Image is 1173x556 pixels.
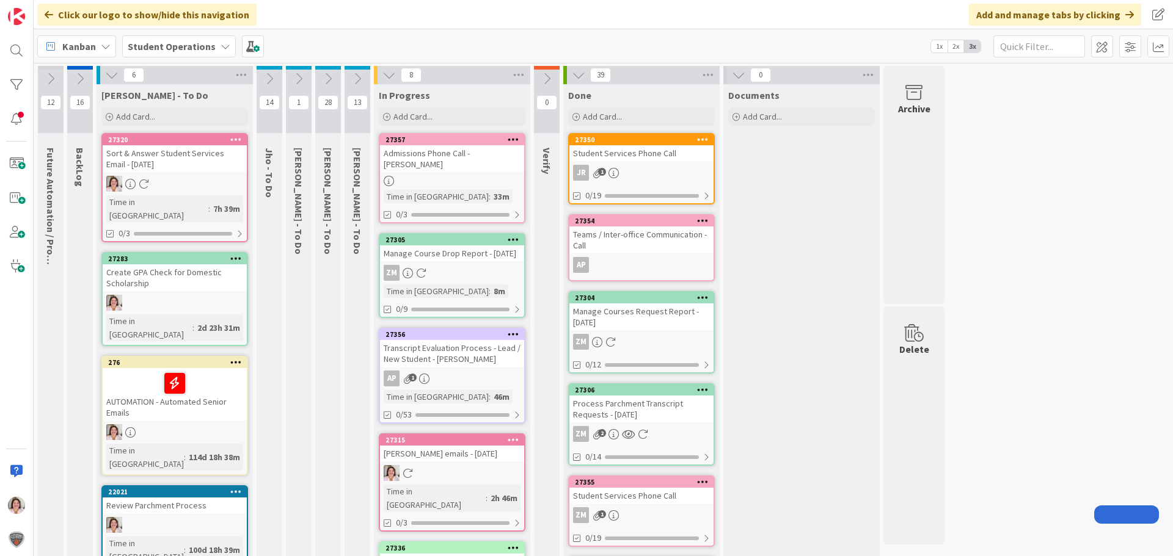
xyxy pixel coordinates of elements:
[386,330,524,339] div: 27356
[380,134,524,145] div: 27357
[488,491,521,505] div: 2h 46m
[103,253,247,264] div: 27283
[491,190,513,203] div: 33m
[569,215,714,226] div: 27354
[103,357,247,421] div: 276AUTOMATION - Automated Senior Emails
[899,342,929,356] div: Delete
[491,390,513,403] div: 46m
[380,329,524,340] div: 27356
[401,68,422,82] span: 8
[103,264,247,291] div: Create GPA Check for Domestic Scholarship
[103,145,247,172] div: Sort & Answer Student Services Email - [DATE]
[119,227,130,240] span: 0/3
[380,465,524,481] div: EW
[575,217,714,225] div: 27354
[568,214,715,281] a: 27354Teams / Inter-office Communication - CallAP
[380,543,524,554] div: 27336
[379,328,525,424] a: 27356Transcript Evaluation Process - Lead / New Student - [PERSON_NAME]APTime in [GEOGRAPHIC_DATA...
[569,507,714,523] div: ZM
[347,95,368,110] span: 13
[128,40,216,52] b: Student Operations
[194,321,243,334] div: 2d 23h 31m
[993,35,1085,57] input: Quick Filter...
[964,40,981,52] span: 3x
[386,135,524,144] div: 27357
[379,233,525,318] a: 27305Manage Course Drop Report - [DATE]ZMTime in [GEOGRAPHIC_DATA]:8m0/9
[598,429,606,437] span: 2
[969,4,1141,26] div: Add and manage tabs by clicking
[948,40,964,52] span: 2x
[491,284,508,298] div: 8m
[569,215,714,253] div: 27354Teams / Inter-office Communication - Call
[103,517,247,533] div: EW
[123,68,144,82] span: 6
[192,321,194,334] span: :
[541,148,553,174] span: Verify
[743,111,782,122] span: Add Card...
[108,135,247,144] div: 27320
[380,435,524,446] div: 27315
[573,334,589,350] div: ZM
[569,395,714,422] div: Process Parchment Transcript Requests - [DATE]
[568,475,715,547] a: 27355Student Services Phone CallZM0/19
[590,68,611,82] span: 39
[322,148,334,255] span: Eric - To Do
[569,334,714,350] div: ZM
[288,95,309,110] span: 1
[74,148,86,187] span: BackLog
[384,190,489,203] div: Time in [GEOGRAPHIC_DATA]
[569,257,714,273] div: AP
[585,358,601,371] span: 0/12
[569,226,714,253] div: Teams / Inter-office Communication - Call
[575,135,714,144] div: 27350
[386,436,524,444] div: 27315
[409,374,417,381] span: 1
[103,368,247,421] div: AUTOMATION - Automated Senior Emails
[8,8,25,25] img: Visit kanbanzone.com
[106,444,184,471] div: Time in [GEOGRAPHIC_DATA]
[386,544,524,552] div: 27336
[568,133,715,204] a: 27350Student Services Phone CallJR0/19
[898,101,930,116] div: Archive
[103,134,247,145] div: 27320
[396,208,407,221] span: 0/3
[585,450,601,463] span: 0/14
[103,134,247,172] div: 27320Sort & Answer Student Services Email - [DATE]
[106,424,122,440] img: EW
[106,517,122,533] img: EW
[569,165,714,181] div: JR
[106,314,192,341] div: Time in [GEOGRAPHIC_DATA]
[573,426,589,442] div: ZM
[489,284,491,298] span: :
[573,165,589,181] div: JR
[116,111,155,122] span: Add Card...
[103,176,247,192] div: EW
[569,488,714,504] div: Student Services Phone Call
[103,295,247,311] div: EW
[568,89,591,101] span: Done
[380,370,524,386] div: AP
[569,477,714,504] div: 27355Student Services Phone Call
[259,95,280,110] span: 14
[380,435,524,461] div: 27315[PERSON_NAME] emails - [DATE]
[569,292,714,330] div: 27304Manage Courses Request Report - [DATE]
[486,491,488,505] span: :
[384,465,400,481] img: EW
[379,89,430,101] span: In Progress
[536,95,557,110] span: 0
[380,340,524,367] div: Transcript Evaluation Process - Lead / New Student - [PERSON_NAME]
[8,497,25,514] img: EW
[108,255,247,263] div: 27283
[62,39,96,54] span: Kanban
[598,510,606,518] span: 1
[396,408,412,421] span: 0/53
[569,385,714,422] div: 27306Process Parchment Transcript Requests - [DATE]
[569,426,714,442] div: ZM
[106,195,208,222] div: Time in [GEOGRAPHIC_DATA]
[575,386,714,394] div: 27306
[263,148,276,198] span: Jho - To Do
[569,292,714,303] div: 27304
[380,234,524,245] div: 27305
[489,190,491,203] span: :
[103,424,247,440] div: EW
